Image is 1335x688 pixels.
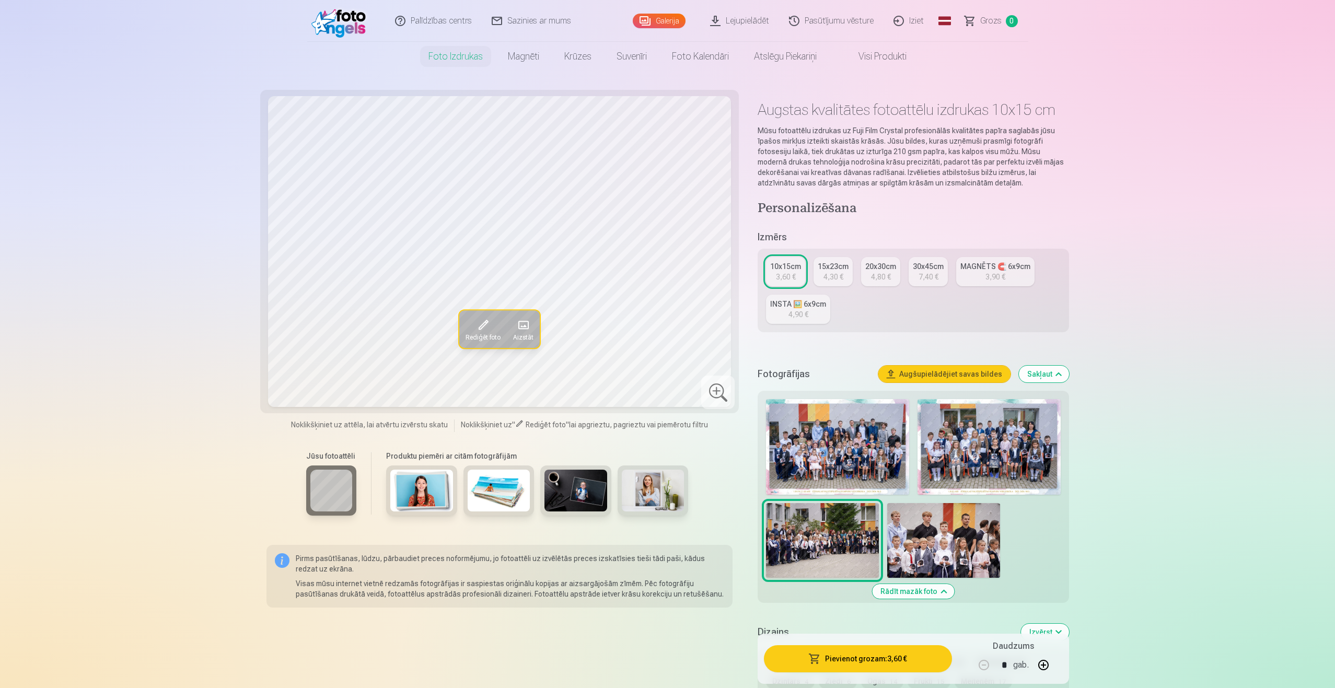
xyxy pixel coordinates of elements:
div: 7,40 € [919,272,938,282]
a: Foto kalendāri [659,42,741,71]
h1: Augstas kvalitātes fotoattēlu izdrukas 10x15 cm [758,100,1069,119]
a: 10x15cm3,60 € [766,257,805,286]
p: Visas mūsu internet vietnē redzamās fotogrāfijas ir saspiestas oriģinālu kopijas ar aizsargājošām... [296,578,725,599]
button: Augšupielādējiet savas bildes [878,366,1011,382]
div: 20x30cm [865,261,896,272]
div: INSTA 🖼️ 6x9cm [770,299,826,309]
h6: Produktu piemēri ar citām fotogrāfijām [382,451,692,461]
div: 10x15cm [770,261,801,272]
button: Rediģēt foto [459,310,507,348]
a: 20x30cm4,80 € [861,257,900,286]
a: MAGNĒTS 🧲 6x9cm3,90 € [956,257,1035,286]
div: 30x45cm [913,261,944,272]
span: Aizstāt [513,333,533,342]
p: Pirms pasūtīšanas, lūdzu, pārbaudiet preces noformējumu, jo fotoattēli uz izvēlētās preces izskat... [296,553,725,574]
div: gab. [1013,652,1029,678]
button: Rādīt mazāk foto [872,584,954,599]
span: " [512,421,515,429]
div: 15x23cm [818,261,849,272]
h6: Jūsu fotoattēli [306,451,356,461]
span: 0 [1006,15,1018,27]
span: lai apgrieztu, pagrieztu vai piemērotu filtru [569,421,708,429]
a: Galerija [633,14,686,28]
a: INSTA 🖼️ 6x9cm4,90 € [766,295,830,324]
span: Grozs [980,15,1002,27]
h5: Fotogrāfijas [758,367,869,381]
span: Noklikšķiniet uz [461,421,512,429]
div: MAGNĒTS 🧲 6x9cm [960,261,1030,272]
button: Sakļaut [1019,366,1069,382]
span: Rediģēt foto [466,333,501,342]
h5: Dizains [758,625,1012,639]
h5: Daudzums [993,640,1034,652]
a: Suvenīri [604,42,659,71]
span: Rediģēt foto [526,421,566,429]
h4: Personalizēšana [758,201,1069,217]
a: 30x45cm7,40 € [909,257,948,286]
button: Izvērst [1021,624,1069,640]
span: Noklikšķiniet uz attēla, lai atvērtu izvērstu skatu [291,419,448,430]
div: 4,90 € [788,309,808,320]
div: 3,60 € [776,272,796,282]
a: Atslēgu piekariņi [741,42,829,71]
button: Pievienot grozam:3,60 € [764,645,951,672]
a: Foto izdrukas [416,42,495,71]
a: 15x23cm4,30 € [814,257,853,286]
div: 4,80 € [871,272,891,282]
a: Visi produkti [829,42,919,71]
a: Krūzes [552,42,604,71]
button: Aizstāt [507,310,540,348]
span: " [566,421,569,429]
div: 4,30 € [823,272,843,282]
h5: Izmērs [758,230,1069,244]
img: /fa3 [311,4,372,38]
a: Magnēti [495,42,552,71]
p: Mūsu fotoattēlu izdrukas uz Fuji Film Crystal profesionālās kvalitātes papīra saglabās jūsu īpašo... [758,125,1069,188]
div: 3,90 € [985,272,1005,282]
